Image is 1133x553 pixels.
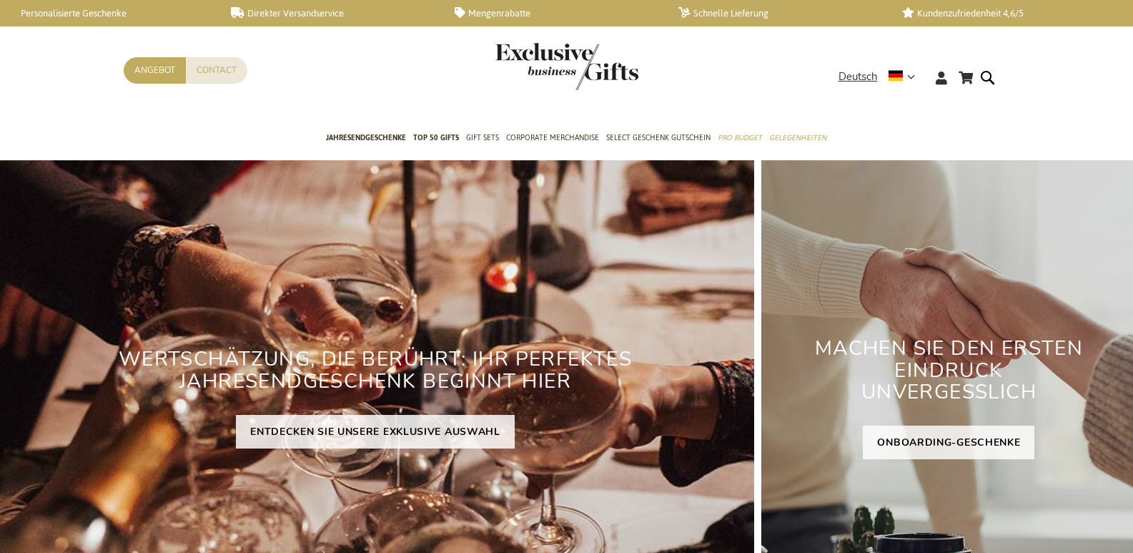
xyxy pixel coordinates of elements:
a: Schnelle Lieferung [678,7,879,19]
a: Mengenrabatte [455,7,655,19]
a: Kundenzufriedenheit 4,6/5 [902,7,1103,19]
span: TOP 50 Gifts [413,130,459,145]
span: Select Geschenk Gutschein [606,130,711,145]
a: Gift Sets [466,121,499,157]
a: Jahresendgeschenke [326,121,406,157]
span: Gift Sets [466,130,499,145]
span: Pro Budget [718,130,762,145]
img: Exclusive Business gifts logo [495,43,638,90]
a: store logo [495,43,567,90]
a: Contact [186,57,247,84]
span: Jahresendgeschenke [326,130,406,145]
a: Direkter Versandservice [231,7,432,19]
a: Corporate Merchandise [506,121,599,157]
a: TOP 50 Gifts [413,121,459,157]
span: Gelegenheiten [769,130,826,145]
a: Gelegenheiten [769,121,826,157]
span: Corporate Merchandise [506,130,599,145]
a: Select Geschenk Gutschein [606,121,711,157]
a: ONBOARDING-GESCHENKE [863,426,1034,459]
a: Personalisierte Geschenke [7,7,208,19]
span: Deutsch [838,69,878,85]
a: ENTDECKEN SIE UNSERE EXKLUSIVE AUSWAHL [236,415,515,449]
a: Pro Budget [718,121,762,157]
a: Angebot [124,57,186,84]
